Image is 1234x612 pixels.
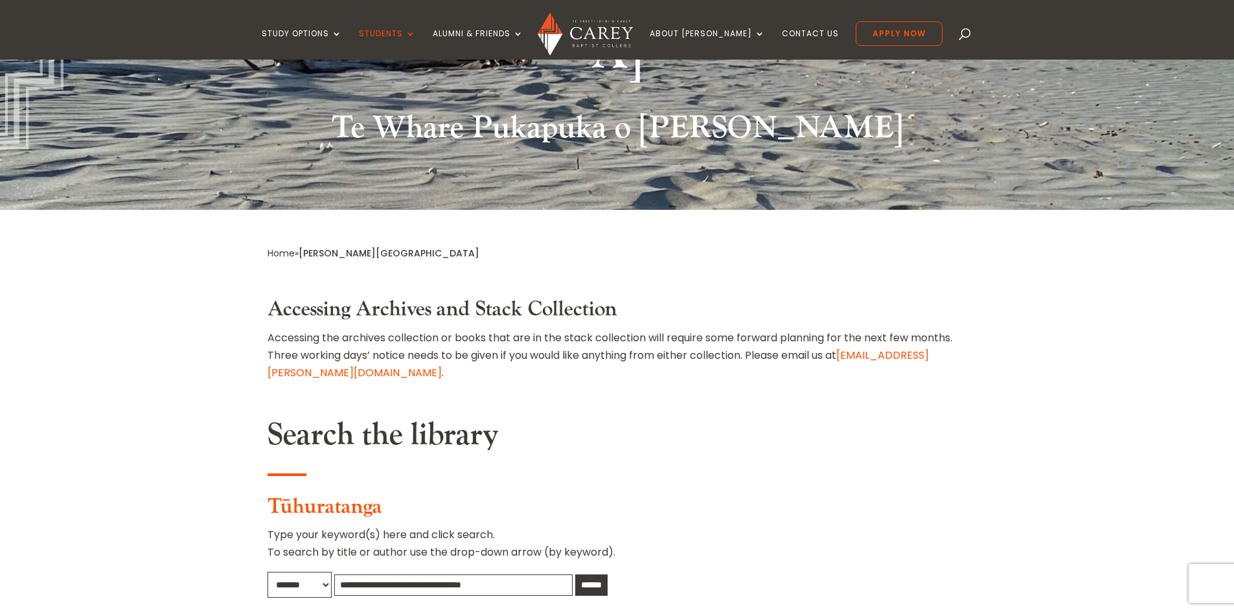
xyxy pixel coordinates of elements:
[268,495,967,526] h3: Tūhuratanga
[538,12,633,56] img: Carey Baptist College
[856,21,943,46] a: Apply Now
[268,526,967,571] p: Type your keyword(s) here and click search. To search by title or author use the drop-down arrow ...
[262,29,342,60] a: Study Options
[268,109,967,153] h2: Te Whare Pukapuka o [PERSON_NAME]
[268,329,967,382] p: Accessing the archives collection or books that are in the stack collection will require some for...
[299,247,479,260] span: [PERSON_NAME][GEOGRAPHIC_DATA]
[268,247,295,260] a: Home
[268,247,479,260] span: »
[782,29,839,60] a: Contact Us
[650,29,765,60] a: About [PERSON_NAME]
[268,297,967,328] h3: Accessing Archives and Stack Collection
[433,29,523,60] a: Alumni & Friends
[359,29,416,60] a: Students
[268,416,967,460] h2: Search the library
